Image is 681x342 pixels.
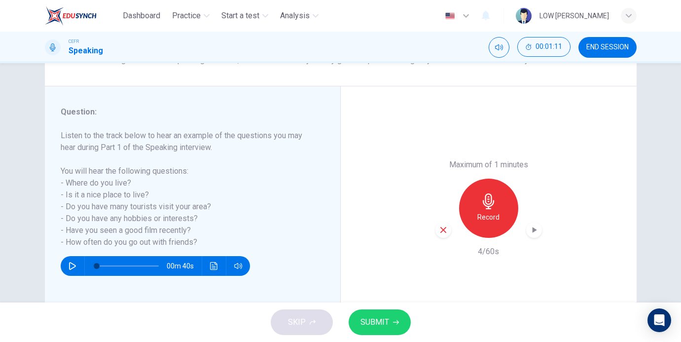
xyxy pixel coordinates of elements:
[45,6,119,26] a: EduSynch logo
[647,308,671,332] div: Open Intercom Messenger
[61,106,313,118] h6: Question :
[517,37,571,57] button: 00:01:11
[217,7,272,25] button: Start a test
[539,10,609,22] div: LOW [PERSON_NAME]
[517,37,571,58] div: Hide
[586,43,629,51] span: END SESSION
[45,6,97,26] img: EduSynch logo
[360,315,389,329] span: SUBMIT
[489,37,509,58] div: Mute
[172,10,201,22] span: Practice
[123,10,160,22] span: Dashboard
[578,37,637,58] button: END SESSION
[221,10,259,22] span: Start a test
[444,12,456,20] img: en
[276,7,323,25] button: Analysis
[449,159,528,171] h6: Maximum of 1 minutes
[459,179,518,238] button: Record
[349,309,411,335] button: SUBMIT
[536,43,562,51] span: 00:01:11
[69,38,79,45] span: CEFR
[478,246,499,258] h6: 4/60s
[206,256,222,276] button: Click to see the audio transcription
[119,7,164,25] button: Dashboard
[280,10,310,22] span: Analysis
[69,45,103,57] h1: Speaking
[61,130,313,248] h6: Listen to the track below to hear an example of the questions you may hear during Part 1 of the S...
[167,256,202,276] span: 00m 40s
[477,211,500,223] h6: Record
[516,8,532,24] img: Profile picture
[168,7,214,25] button: Practice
